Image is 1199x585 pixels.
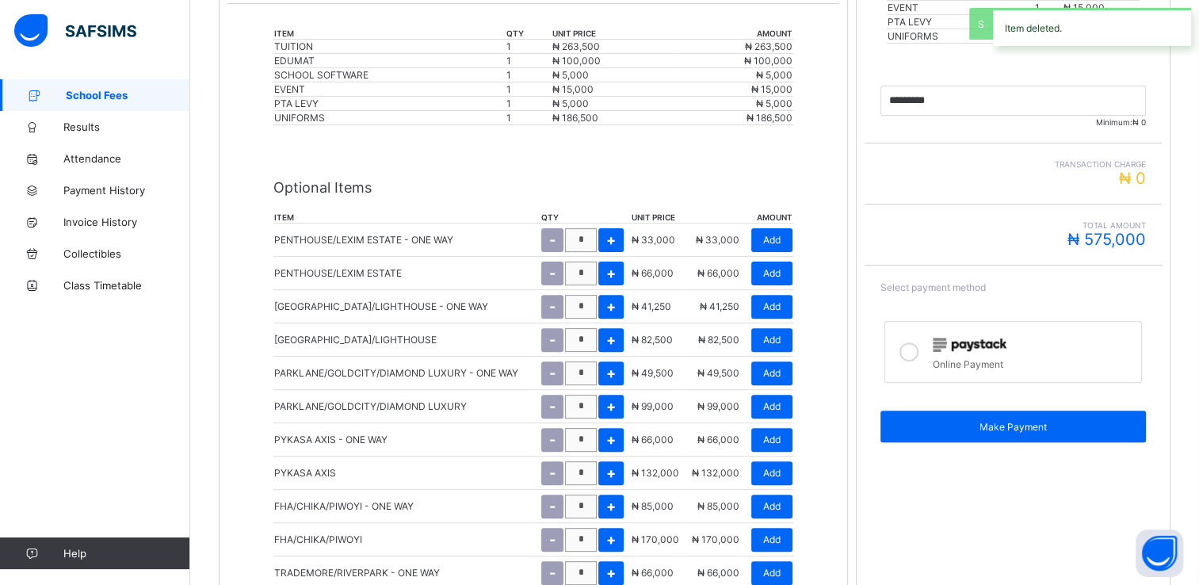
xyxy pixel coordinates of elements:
td: 1 [506,82,552,97]
td: 1 [506,111,552,125]
span: ₦ 186,500 [747,112,792,124]
span: ₦ 49,500 [697,367,739,379]
p: PENTHOUSE/LEXIM ESTATE - ONE WAY [274,234,453,246]
span: ₦ 33,000 [696,234,739,246]
td: 1 [506,54,552,68]
span: Add [763,300,781,312]
th: item [273,212,540,224]
span: Make Payment [892,421,1134,433]
span: + [606,231,616,248]
th: qty [540,212,631,224]
span: Attendance [63,152,190,165]
span: - [549,298,556,315]
span: Total Amount [880,220,1146,230]
span: + [606,265,616,281]
span: ₦ 66,000 [632,434,674,445]
span: ₦ 263,500 [745,40,792,52]
div: Online Payment [933,354,1133,370]
span: ₦ 132,000 [632,467,679,479]
th: unit price [552,28,673,40]
span: ₦ 66,000 [697,267,739,279]
span: Add [763,533,781,545]
td: 1 [506,68,552,82]
span: Minimum: [880,117,1146,127]
span: ₦ 0 [1119,169,1146,188]
span: Help [63,547,189,560]
span: Add [763,400,781,412]
span: - [549,465,556,481]
span: ₦ 85,000 [697,500,739,512]
span: ₦ 99,000 [632,400,674,412]
p: PARKLANE/GOLDCITY/DIAMOND LUXURY - ONE WAY [274,367,518,379]
span: - [549,265,556,281]
div: EDUMAT [274,55,505,67]
span: Add [763,367,781,379]
th: qty [506,28,552,40]
span: ₦ 15,000 [751,83,792,95]
span: ₦ 41,250 [700,300,739,312]
span: Add [763,234,781,246]
span: ₦ 263,500 [552,40,600,52]
span: Invoice History [63,216,190,228]
span: + [606,465,616,481]
span: ₦ 15,000 [552,83,594,95]
span: Add [763,467,781,479]
p: PARKLANE/GOLDCITY/DIAMOND LUXURY [274,400,467,412]
td: 1 [506,40,552,54]
span: Transaction charge [880,159,1146,169]
span: + [606,298,616,315]
span: Add [763,434,781,445]
span: Add [763,334,781,346]
span: Select payment method [880,281,986,293]
th: unit price [631,212,684,224]
span: + [606,398,616,415]
span: ₦ 100,000 [744,55,792,67]
p: FHA/CHIKA/PIWOYI [274,533,362,545]
span: ₦ 85,000 [632,500,674,512]
span: - [549,531,556,548]
span: Payment History [63,184,190,197]
span: ₦ 170,000 [632,533,679,545]
img: safsims [14,14,136,48]
span: ₦ 5,000 [552,69,589,81]
span: + [606,431,616,448]
p: TRADEMORE/RIVERPARK - ONE WAY [274,567,440,579]
th: amount [684,212,794,224]
span: ₦ 66,000 [632,567,674,579]
span: - [549,231,556,248]
span: + [606,365,616,381]
p: PYKASA AXIS - ONE WAY [274,434,388,445]
span: + [606,331,616,348]
span: - [549,498,556,514]
p: [GEOGRAPHIC_DATA]/LIGHTHOUSE - ONE WAY [274,300,488,312]
button: Open asap [1136,530,1183,577]
p: Optional Items [273,179,793,196]
p: [GEOGRAPHIC_DATA]/LIGHTHOUSE [274,334,437,346]
span: - [549,365,556,381]
p: FHA/CHIKA/PIWOYI - ONE WAY [274,500,414,512]
span: + [606,564,616,581]
td: 1 [506,97,552,111]
span: Collectibles [63,247,190,260]
span: ₦ 49,500 [632,367,674,379]
th: amount [673,28,794,40]
span: Add [763,267,781,279]
span: ₦ 66,000 [697,567,739,579]
span: ₦ 170,000 [692,533,739,545]
span: ₦ 100,000 [552,55,601,67]
span: Add [763,500,781,512]
span: ₦ 0 [1132,117,1146,127]
span: - [549,331,556,348]
span: ₦ 99,000 [697,400,739,412]
td: UNIFORMS [887,29,1033,44]
div: EVENT [274,83,505,95]
td: PTA LEVY [887,15,1033,29]
span: - [549,564,556,581]
p: PENTHOUSE/LEXIM ESTATE [274,267,402,279]
span: - [549,431,556,448]
span: ₦ 186,500 [552,112,598,124]
span: ₦ 82,500 [698,334,739,346]
span: + [606,498,616,514]
td: EVENT [887,1,1033,15]
p: PYKASA AXIS [274,467,336,479]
